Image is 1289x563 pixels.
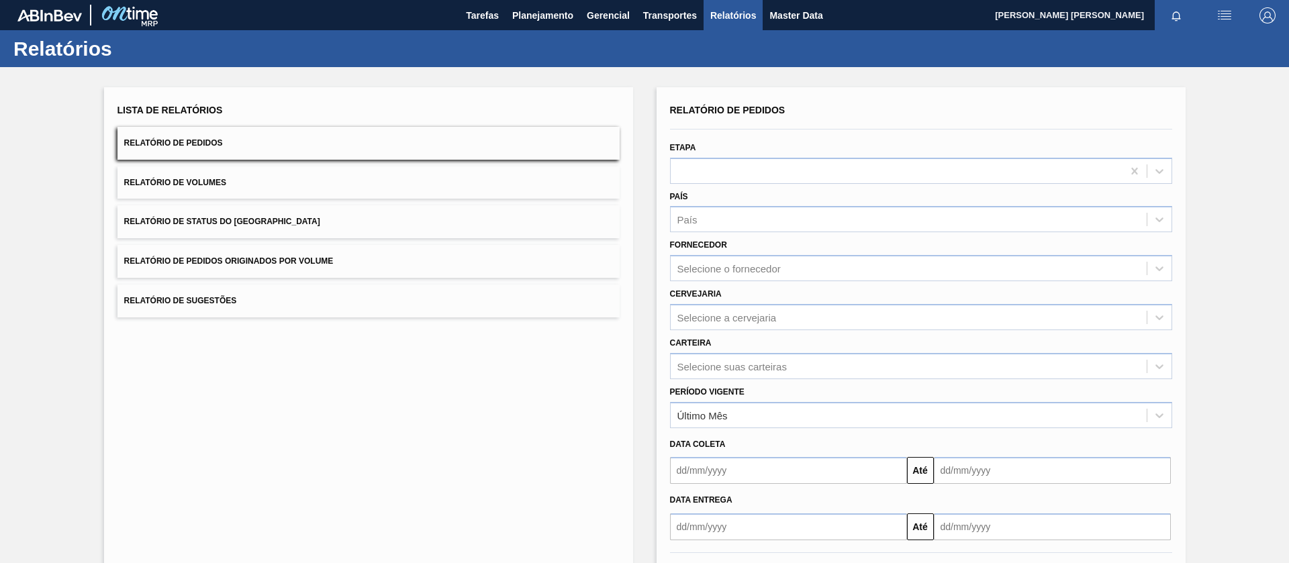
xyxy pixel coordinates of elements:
[677,311,777,323] div: Selecione a cervejaria
[670,192,688,201] label: País
[670,440,726,449] span: Data coleta
[117,105,223,115] span: Lista de Relatórios
[643,7,697,23] span: Transportes
[670,143,696,152] label: Etapa
[670,240,727,250] label: Fornecedor
[769,7,822,23] span: Master Data
[670,387,745,397] label: Período Vigente
[466,7,499,23] span: Tarefas
[670,105,785,115] span: Relatório de Pedidos
[117,285,620,317] button: Relatório de Sugestões
[1259,7,1276,23] img: Logout
[117,245,620,278] button: Relatório de Pedidos Originados por Volume
[670,289,722,299] label: Cervejaria
[117,127,620,160] button: Relatório de Pedidos
[670,513,907,540] input: dd/mm/yyyy
[677,360,787,372] div: Selecione suas carteiras
[124,178,226,187] span: Relatório de Volumes
[512,7,573,23] span: Planejamento
[677,214,698,225] div: País
[124,217,320,226] span: Relatório de Status do [GEOGRAPHIC_DATA]
[13,41,252,56] h1: Relatórios
[934,457,1171,484] input: dd/mm/yyyy
[117,166,620,199] button: Relatório de Volumes
[1216,7,1233,23] img: userActions
[677,409,728,421] div: Último Mês
[124,296,237,305] span: Relatório de Sugestões
[677,263,781,274] div: Selecione o fornecedor
[1155,6,1198,25] button: Notificações
[17,9,82,21] img: TNhmsLtSVTkK8tSr43FrP2fwEKptu5GPRR3wAAAABJRU5ErkJggg==
[670,338,712,348] label: Carteira
[670,457,907,484] input: dd/mm/yyyy
[907,457,934,484] button: Até
[124,138,223,148] span: Relatório de Pedidos
[124,256,334,266] span: Relatório de Pedidos Originados por Volume
[670,495,732,505] span: Data Entrega
[587,7,630,23] span: Gerencial
[907,513,934,540] button: Até
[934,513,1171,540] input: dd/mm/yyyy
[117,205,620,238] button: Relatório de Status do [GEOGRAPHIC_DATA]
[710,7,756,23] span: Relatórios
